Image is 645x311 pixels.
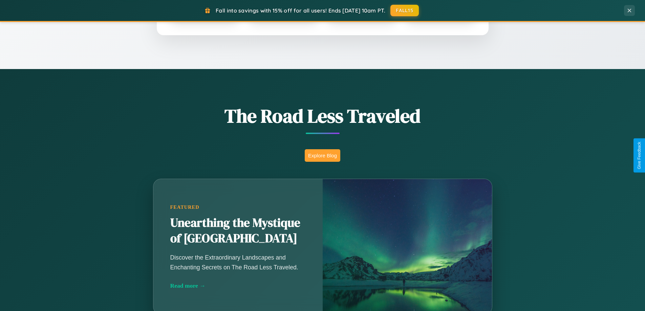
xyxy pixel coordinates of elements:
div: Read more → [170,282,306,289]
div: Featured [170,204,306,210]
span: Fall into savings with 15% off for all users! Ends [DATE] 10am PT. [216,7,385,14]
p: Discover the Extraordinary Landscapes and Enchanting Secrets on The Road Less Traveled. [170,253,306,272]
h1: The Road Less Traveled [120,103,526,129]
button: Explore Blog [305,149,340,162]
h2: Unearthing the Mystique of [GEOGRAPHIC_DATA] [170,215,306,246]
div: Give Feedback [637,142,642,169]
button: FALL15 [390,5,419,16]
